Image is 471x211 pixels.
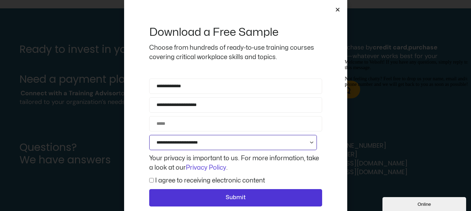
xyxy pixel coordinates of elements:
span: Welcome to Velsoft! If you have any questions, simply reply to this message. Not feeling chatty? ... [3,3,128,30]
iframe: chat widget [342,57,468,194]
a: Privacy Policy [186,165,226,171]
iframe: chat widget [382,196,468,211]
button: Submit [149,189,322,206]
div: Welcome to Velsoft! If you have any questions, simply reply to this message.Not feeling chatty? F... [3,3,128,31]
label: I agree to receiving electronic content [155,178,265,184]
h2: Download a Free Sample [149,25,322,40]
span: Submit [226,193,246,202]
p: Choose from hundreds of ready-to-use training courses covering critical workplace skills and topics. [149,43,322,62]
a: Close [335,7,340,12]
div: Your privacy is important to us. For more information, take a look at our . [147,154,324,172]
